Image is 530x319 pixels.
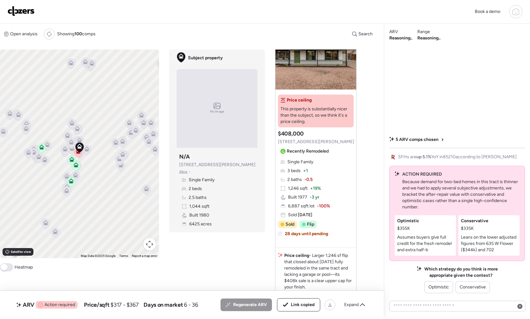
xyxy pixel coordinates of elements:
[284,253,309,258] strong: Price ceiling
[44,302,75,308] span: Action required
[210,109,224,114] span: No image
[284,252,354,290] p: - Larger 1,246 sf flip that closed about [DATE] fully remodeled in the same tract and lacking a g...
[84,301,109,309] span: Price/sqft
[461,218,488,224] span: Conservative
[460,284,486,290] span: Conservative
[417,29,430,35] span: Range
[402,171,442,177] span: ACTION REQUIRED
[291,302,315,308] span: Link copied
[233,302,267,308] span: Regenerate ARV
[402,179,520,210] p: Because demand for two-bed homes in this tract is thinner and we had to apply several subjective ...
[317,203,330,209] span: -100%
[287,97,312,103] span: Price ceiling
[416,154,431,159] span: up 5.1%
[179,169,188,174] span: Zillow
[389,35,412,41] span: Reasoning..
[57,31,96,37] span: Showing comps
[189,186,202,192] span: 2 beds
[417,35,440,41] span: Reasoning..
[288,212,312,218] span: Sold
[310,185,321,192] span: + 19%
[189,212,209,218] span: Built 1980
[389,29,398,35] span: ARV
[304,177,313,183] span: -0.5
[303,168,308,174] span: + 1
[285,231,328,237] span: 28 days until pending
[287,177,302,183] span: 2 baths
[15,264,33,270] span: Heatmap
[143,238,156,251] button: Map camera controls
[397,225,410,232] span: $355K
[286,221,294,228] span: Sold
[297,212,312,217] span: [DATE]
[81,254,115,258] span: Map Data ©2025 Google
[288,185,308,192] span: 1,246 sqft
[179,153,190,160] h3: N/A
[398,154,517,160] span: SFHs are YoY in 85210 according to [PERSON_NAME]
[8,6,35,16] img: Logo
[287,148,329,154] span: Recently Remodeled
[424,266,498,279] span: Which strategy do you think is more appropriate given the context?
[397,218,419,224] span: Optimistic
[461,225,474,232] span: $335K
[110,301,138,309] span: $317 - $367
[10,31,38,37] span: Open analysis
[358,31,373,37] span: Search
[397,234,453,253] p: Assumes buyers give full credit for the fresh remodel and extra half-b
[475,9,500,14] span: Book a demo
[11,249,31,254] span: Satellite view
[189,221,212,227] span: 6425 acres
[461,234,517,253] p: Leans on the lower adjusted figures from 635 W Flower ($344k) and 702
[287,168,301,174] span: 3 beds
[188,55,223,61] span: Subject property
[144,301,183,309] span: Days on market
[179,162,256,168] span: [STREET_ADDRESS][PERSON_NAME]
[119,254,128,258] a: Terms
[184,301,198,309] span: 6 - 36
[2,250,22,258] img: Google
[288,203,315,209] span: 6,887 sqft lot
[307,221,314,228] span: Flip
[189,169,191,174] span: •
[396,136,439,143] span: 5 ARV comps chosen
[278,139,354,145] span: [STREET_ADDRESS][PERSON_NAME]
[23,301,34,309] span: ARV
[428,284,449,290] span: Optimistic
[132,254,157,258] a: Report a map error
[189,203,209,210] span: 1,044 sqft
[189,177,215,183] span: Single Family
[344,302,359,308] span: Expand
[280,106,351,125] span: This property is substantially nicer than the subject, so we think it's a price ceiling.
[310,194,319,200] span: -3 yr
[288,194,307,200] span: Built 1977
[74,31,82,37] span: 100
[2,250,22,258] a: Open this area in Google Maps (opens a new window)
[287,159,313,165] span: Single Family
[278,130,304,137] h3: $408,000
[189,194,207,201] span: 2.5 baths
